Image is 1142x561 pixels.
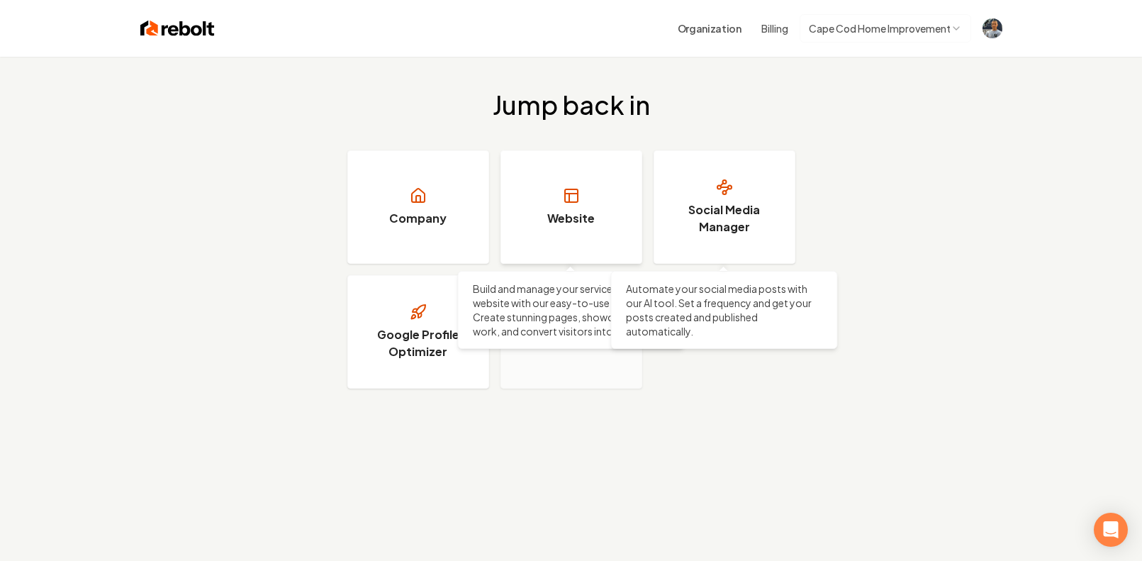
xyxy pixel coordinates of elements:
[669,16,750,41] button: Organization
[365,326,471,360] h3: Google Profile Optimizer
[547,210,595,227] h3: Website
[671,201,778,235] h3: Social Media Manager
[761,21,788,35] button: Billing
[500,150,642,264] a: Website
[347,275,489,389] a: Google Profile Optimizer
[473,282,670,338] p: Build and manage your service business website with our easy-to-use editor. Create stunning pages...
[654,150,795,264] a: Social Media Manager
[140,18,215,38] img: Rebolt Logo
[983,18,1002,38] img: Tony Sivitski
[1094,513,1128,547] div: Open Intercom Messenger
[389,210,447,227] h3: Company
[983,18,1002,38] button: Open user button
[493,91,650,119] h2: Jump back in
[347,150,489,264] a: Company
[626,282,823,338] p: Automate your social media posts with our AI tool. Set a frequency and get your posts created and...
